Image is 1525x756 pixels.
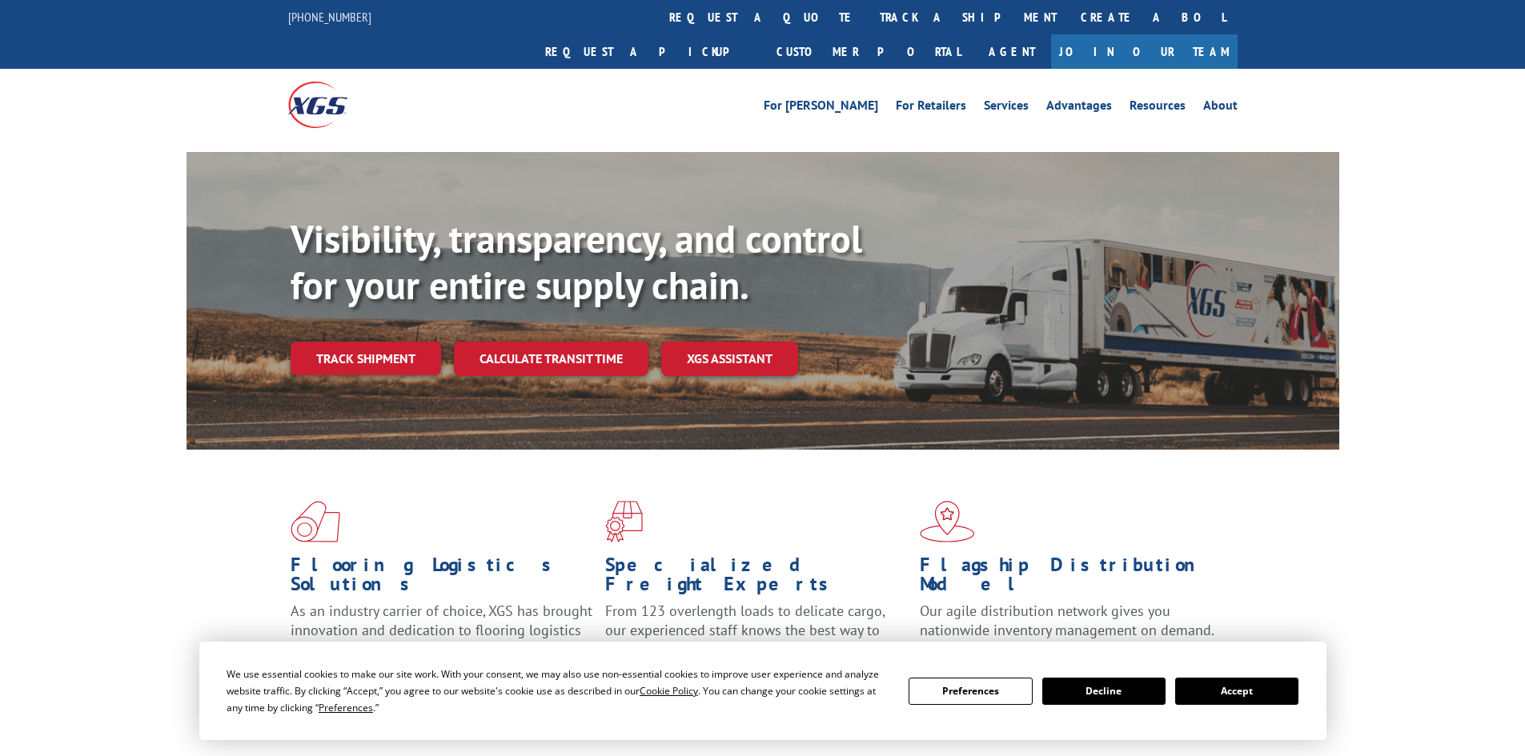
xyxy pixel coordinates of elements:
a: About [1203,99,1238,117]
span: Our agile distribution network gives you nationwide inventory management on demand. [920,602,1214,639]
a: Customer Portal [765,34,973,69]
div: Cookie Consent Prompt [199,642,1326,740]
button: Decline [1042,678,1166,705]
p: From 123 overlength loads to delicate cargo, our experienced staff knows the best way to move you... [605,602,908,673]
b: Visibility, transparency, and control for your entire supply chain. [291,214,862,310]
a: Resources [1130,99,1186,117]
img: xgs-icon-focused-on-flooring-red [605,501,643,542]
img: xgs-icon-total-supply-chain-intelligence-red [291,501,340,542]
button: Accept [1175,678,1298,705]
button: Preferences [909,678,1032,705]
a: Join Our Team [1051,34,1238,69]
a: Calculate transit time [454,342,648,376]
a: For [PERSON_NAME] [764,99,878,117]
h1: Flooring Logistics Solutions [291,555,593,602]
div: We use essential cookies to make our site work. With your consent, we may also use non-essential ... [227,666,889,716]
a: For Retailers [896,99,966,117]
a: Request a pickup [533,34,765,69]
h1: Specialized Freight Experts [605,555,908,602]
a: Services [984,99,1029,117]
a: XGS ASSISTANT [661,342,798,376]
span: Preferences [319,701,373,714]
span: Cookie Policy [640,684,698,698]
h1: Flagship Distribution Model [920,555,1222,602]
a: Advantages [1046,99,1112,117]
span: As an industry carrier of choice, XGS has brought innovation and dedication to flooring logistics... [291,602,592,658]
a: Track shipment [291,342,441,375]
img: xgs-icon-flagship-distribution-model-red [920,501,975,542]
a: Agent [973,34,1051,69]
a: [PHONE_NUMBER] [288,9,371,25]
